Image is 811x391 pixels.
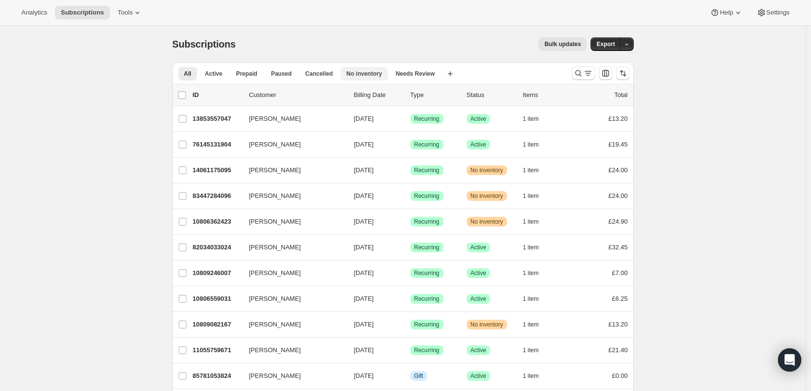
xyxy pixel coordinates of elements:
button: 1 item [523,189,550,203]
span: [PERSON_NAME] [249,243,301,252]
span: £32.45 [608,244,628,251]
button: 1 item [523,343,550,357]
button: Tools [112,6,148,19]
div: 10806362423[PERSON_NAME][DATE]SuccessRecurringWarningNo inventory1 item£24.90 [193,215,628,228]
span: [DATE] [354,244,374,251]
span: Gift [414,372,423,380]
p: 14061175095 [193,165,241,175]
span: 1 item [523,192,539,200]
span: Active [471,372,487,380]
button: Search and filter results [572,66,595,80]
span: £19.45 [608,141,628,148]
button: 1 item [523,112,550,126]
span: 1 item [523,166,539,174]
span: Active [471,295,487,303]
button: Settings [751,6,795,19]
p: 10806559031 [193,294,241,304]
button: Export [591,37,621,51]
span: [DATE] [354,269,374,277]
span: [PERSON_NAME] [249,217,301,227]
button: [PERSON_NAME] [243,317,340,332]
button: 1 item [523,292,550,306]
span: No inventory [346,70,382,78]
span: 1 item [523,295,539,303]
span: Recurring [414,269,439,277]
span: Export [596,40,615,48]
span: Active [471,269,487,277]
button: [PERSON_NAME] [243,214,340,229]
p: Customer [249,90,346,100]
span: [PERSON_NAME] [249,191,301,201]
span: No inventory [471,192,503,200]
span: No inventory [471,218,503,226]
button: Analytics [16,6,53,19]
span: Subscriptions [61,9,104,16]
button: [PERSON_NAME] [243,111,340,127]
span: £0.00 [612,372,628,379]
p: 10806362423 [193,217,241,227]
span: [DATE] [354,192,374,199]
p: 10809082167 [193,320,241,329]
span: [PERSON_NAME] [249,165,301,175]
div: 76145131904[PERSON_NAME][DATE]SuccessRecurringSuccessActive1 item£19.45 [193,138,628,151]
span: 1 item [523,269,539,277]
span: Subscriptions [172,39,236,49]
span: Active [471,141,487,148]
span: Analytics [21,9,47,16]
span: Paused [271,70,292,78]
span: 1 item [523,321,539,328]
button: Bulk updates [539,37,587,51]
p: 10809246007 [193,268,241,278]
button: 1 item [523,163,550,177]
button: [PERSON_NAME] [243,368,340,384]
button: Customize table column order and visibility [599,66,612,80]
span: 1 item [523,346,539,354]
button: [PERSON_NAME] [243,188,340,204]
button: 1 item [523,318,550,331]
span: Settings [766,9,790,16]
button: Subscriptions [55,6,110,19]
button: [PERSON_NAME] [243,291,340,307]
span: [DATE] [354,115,374,122]
span: Recurring [414,115,439,123]
span: No inventory [471,321,503,328]
span: All [184,70,191,78]
span: No inventory [471,166,503,174]
span: Recurring [414,141,439,148]
span: [PERSON_NAME] [249,114,301,124]
button: 1 item [523,215,550,228]
div: 82034033024[PERSON_NAME][DATE]SuccessRecurringSuccessActive1 item£32.45 [193,241,628,254]
div: 10809082167[PERSON_NAME][DATE]SuccessRecurringWarningNo inventory1 item£13.20 [193,318,628,331]
span: £7.00 [612,269,628,277]
p: 13853557047 [193,114,241,124]
span: 1 item [523,115,539,123]
div: 83447284096[PERSON_NAME][DATE]SuccessRecurringWarningNo inventory1 item£24.00 [193,189,628,203]
p: 85781053824 [193,371,241,381]
span: Cancelled [305,70,333,78]
p: Total [614,90,627,100]
span: [PERSON_NAME] [249,345,301,355]
div: Items [523,90,572,100]
button: 1 item [523,266,550,280]
p: 83447284096 [193,191,241,201]
p: ID [193,90,241,100]
div: Open Intercom Messenger [778,348,801,372]
p: Status [467,90,515,100]
div: 11055759671[PERSON_NAME][DATE]SuccessRecurringSuccessActive1 item£21.40 [193,343,628,357]
button: 1 item [523,138,550,151]
span: Bulk updates [544,40,581,48]
p: 11055759671 [193,345,241,355]
p: 76145131904 [193,140,241,149]
span: £13.20 [608,115,628,122]
span: £24.00 [608,192,628,199]
div: 10806559031[PERSON_NAME][DATE]SuccessRecurringSuccessActive1 item£6.25 [193,292,628,306]
span: [DATE] [354,346,374,354]
span: Tools [118,9,133,16]
span: [PERSON_NAME] [249,268,301,278]
div: IDCustomerBilling DateTypeStatusItemsTotal [193,90,628,100]
span: Active [205,70,222,78]
span: Recurring [414,295,439,303]
span: £13.20 [608,321,628,328]
div: 85781053824[PERSON_NAME][DATE]InfoGiftSuccessActive1 item£0.00 [193,369,628,383]
p: 82034033024 [193,243,241,252]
